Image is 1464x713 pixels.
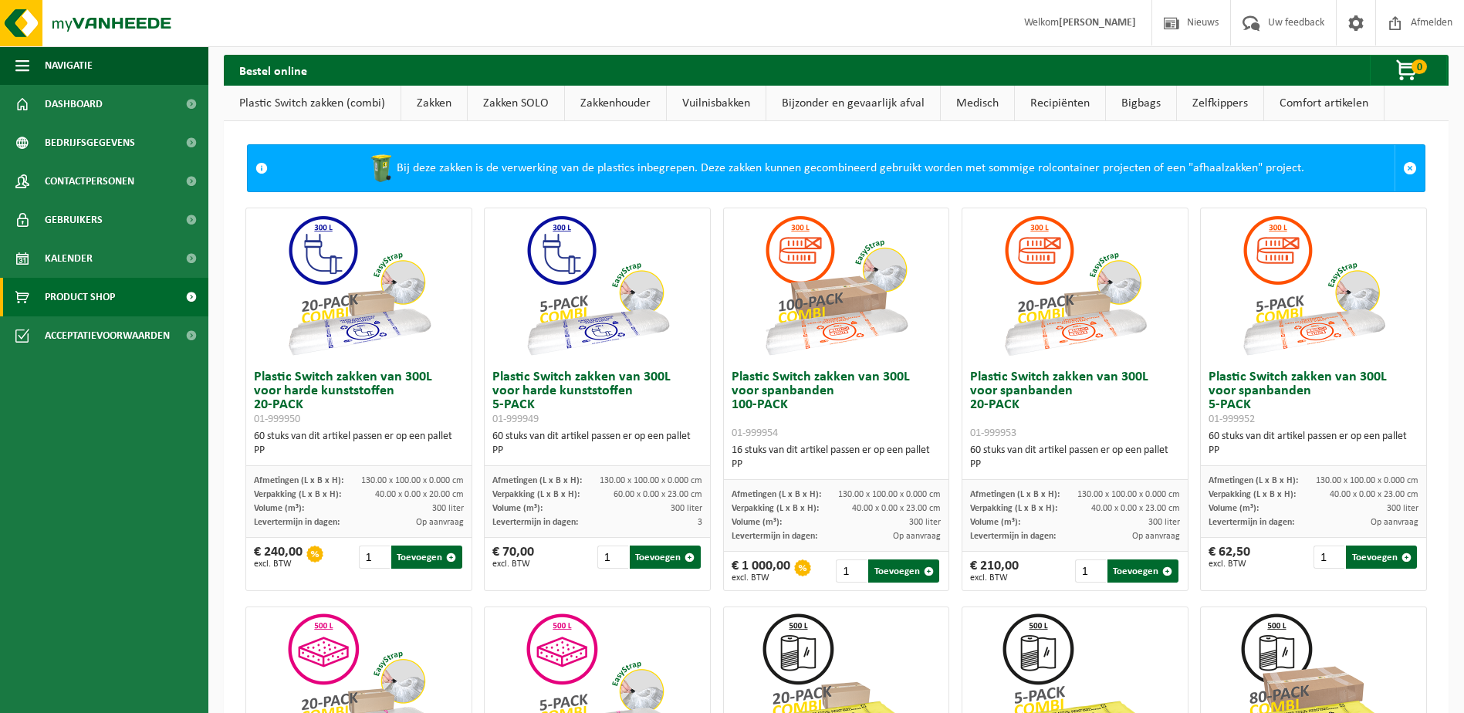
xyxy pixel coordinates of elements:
span: Verpakking (L x B x H): [970,504,1057,513]
h3: Plastic Switch zakken van 300L voor harde kunststoffen 5-PACK [492,370,702,426]
span: Verpakking (L x B x H): [1209,490,1296,499]
span: 3 [698,518,702,527]
button: Toevoegen [1107,559,1178,583]
div: 16 stuks van dit artikel passen er op een pallet [732,444,942,471]
span: excl. BTW [492,559,534,569]
span: Afmetingen (L x B x H): [492,476,582,485]
span: Afmetingen (L x B x H): [1209,476,1298,485]
input: 1 [597,546,628,569]
span: Levertermijn in dagen: [1209,518,1294,527]
span: 130.00 x 100.00 x 0.000 cm [838,490,941,499]
span: Levertermijn in dagen: [492,518,578,527]
span: Volume (m³): [492,504,543,513]
img: 01-999954 [759,208,913,363]
a: Medisch [941,86,1014,121]
div: € 1 000,00 [732,559,790,583]
input: 1 [1314,546,1344,569]
span: Afmetingen (L x B x H): [254,476,343,485]
a: Comfort artikelen [1264,86,1384,121]
span: 300 liter [432,504,464,513]
img: 01-999949 [520,208,675,363]
span: 130.00 x 100.00 x 0.000 cm [1077,490,1180,499]
a: Plastic Switch zakken (combi) [224,86,401,121]
span: 300 liter [909,518,941,527]
span: 60.00 x 0.00 x 23.00 cm [614,490,702,499]
span: 01-999954 [732,427,778,439]
span: Op aanvraag [1132,532,1180,541]
span: Navigatie [45,46,93,85]
input: 1 [1075,559,1106,583]
div: 60 stuks van dit artikel passen er op een pallet [1209,430,1418,458]
button: Toevoegen [1346,546,1417,569]
div: 60 stuks van dit artikel passen er op een pallet [254,430,464,458]
span: Gebruikers [45,201,103,239]
span: Verpakking (L x B x H): [732,504,819,513]
span: 40.00 x 0.00 x 23.00 cm [852,504,941,513]
span: 40.00 x 0.00 x 23.00 cm [1330,490,1418,499]
span: excl. BTW [254,559,303,569]
span: Volume (m³): [970,518,1020,527]
div: PP [492,444,702,458]
button: Toevoegen [630,546,701,569]
span: 0 [1412,59,1427,74]
h3: Plastic Switch zakken van 300L voor spanbanden 5-PACK [1209,370,1418,426]
div: 60 stuks van dit artikel passen er op een pallet [970,444,1180,471]
span: Op aanvraag [893,532,941,541]
span: excl. BTW [732,573,790,583]
span: 130.00 x 100.00 x 0.000 cm [600,476,702,485]
span: Acceptatievoorwaarden [45,316,170,355]
span: Volume (m³): [254,504,304,513]
span: excl. BTW [1209,559,1250,569]
span: Op aanvraag [416,518,464,527]
div: € 240,00 [254,546,303,569]
div: Bij deze zakken is de verwerking van de plastics inbegrepen. Deze zakken kunnen gecombineerd gebr... [276,145,1395,191]
div: € 210,00 [970,559,1019,583]
strong: [PERSON_NAME] [1059,17,1136,29]
div: PP [970,458,1180,471]
a: Vuilnisbakken [667,86,766,121]
img: WB-0240-HPE-GN-50.png [366,153,397,184]
span: 300 liter [671,504,702,513]
span: Kalender [45,239,93,278]
div: PP [254,444,464,458]
span: 01-999949 [492,414,539,425]
div: € 70,00 [492,546,534,569]
span: 300 liter [1148,518,1180,527]
span: Volume (m³): [1209,504,1259,513]
button: Toevoegen [868,559,939,583]
h3: Plastic Switch zakken van 300L voor spanbanden 100-PACK [732,370,942,440]
span: Dashboard [45,85,103,123]
a: Recipiënten [1015,86,1105,121]
a: Zakken SOLO [468,86,564,121]
img: 01-999950 [282,208,436,363]
span: Contactpersonen [45,162,134,201]
span: Op aanvraag [1371,518,1418,527]
div: PP [1209,444,1418,458]
span: 300 liter [1387,504,1418,513]
span: Afmetingen (L x B x H): [970,490,1060,499]
img: 01-999952 [1236,208,1391,363]
span: Product Shop [45,278,115,316]
span: 130.00 x 100.00 x 0.000 cm [1316,476,1418,485]
button: Toevoegen [391,546,462,569]
div: € 62,50 [1209,546,1250,569]
div: 60 stuks van dit artikel passen er op een pallet [492,430,702,458]
a: Zelfkippers [1177,86,1263,121]
input: 1 [836,559,867,583]
h2: Bestel online [224,55,323,85]
span: Verpakking (L x B x H): [492,490,580,499]
span: Levertermijn in dagen: [970,532,1056,541]
button: 0 [1370,55,1447,86]
div: PP [732,458,942,471]
a: Zakken [401,86,467,121]
input: 1 [359,546,390,569]
a: Zakkenhouder [565,86,666,121]
span: 01-999950 [254,414,300,425]
span: Verpakking (L x B x H): [254,490,341,499]
span: Bedrijfsgegevens [45,123,135,162]
span: Levertermijn in dagen: [254,518,340,527]
a: Sluit melding [1395,145,1425,191]
span: Volume (m³): [732,518,782,527]
a: Bigbags [1106,86,1176,121]
span: 01-999953 [970,427,1016,439]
